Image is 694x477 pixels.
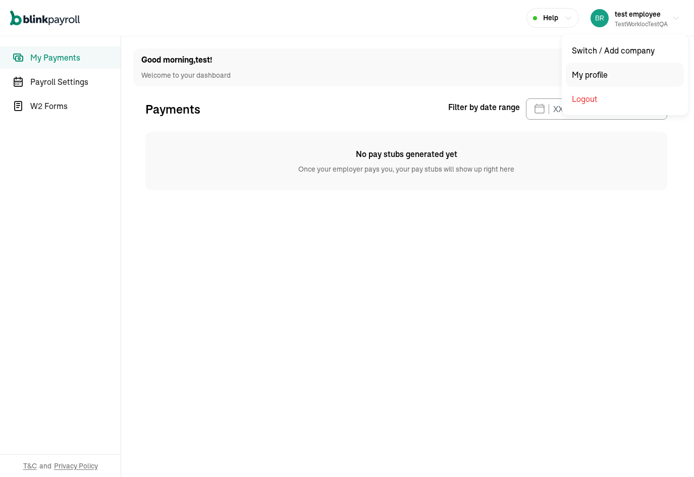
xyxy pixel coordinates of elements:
nav: Global [10,4,80,33]
div: testWorklocTestQA [615,20,668,29]
iframe: Chat Widget [526,368,694,477]
span: test employee [615,10,661,19]
div: Logout [566,87,684,111]
span: Help [543,13,558,23]
div: Switch / Add company [566,38,684,63]
div: My profile [566,63,684,87]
